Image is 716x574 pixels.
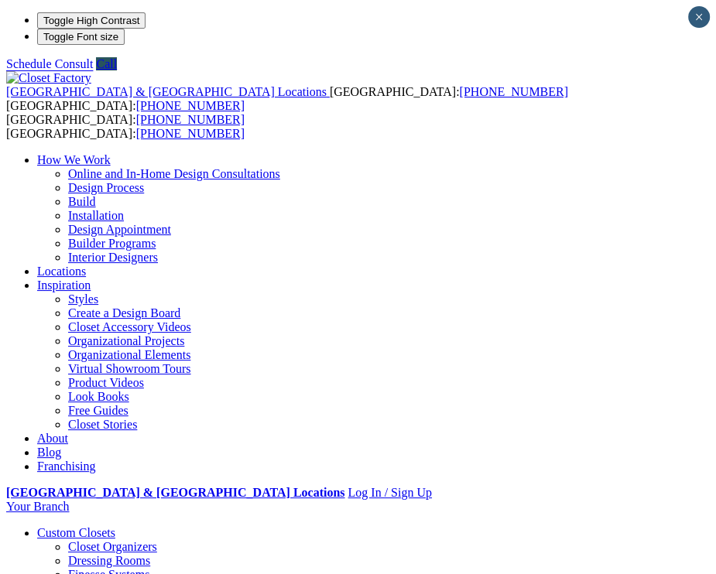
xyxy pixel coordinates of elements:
[68,181,144,194] a: Design Process
[68,209,124,222] a: Installation
[68,320,191,333] a: Closet Accessory Videos
[96,57,117,70] a: Call
[68,540,157,553] a: Closet Organizers
[136,113,245,126] a: [PHONE_NUMBER]
[68,237,156,250] a: Builder Programs
[37,526,115,539] a: Custom Closets
[459,85,567,98] a: [PHONE_NUMBER]
[68,334,184,347] a: Organizational Projects
[68,306,180,319] a: Create a Design Board
[6,500,69,513] a: Your Branch
[6,85,327,98] span: [GEOGRAPHIC_DATA] & [GEOGRAPHIC_DATA] Locations
[6,71,91,85] img: Closet Factory
[68,251,158,264] a: Interior Designers
[348,486,431,499] a: Log In / Sign Up
[68,292,98,306] a: Styles
[37,446,61,459] a: Blog
[6,486,344,499] a: [GEOGRAPHIC_DATA] & [GEOGRAPHIC_DATA] Locations
[43,15,139,26] span: Toggle High Contrast
[37,278,91,292] a: Inspiration
[68,362,191,375] a: Virtual Showroom Tours
[6,85,568,112] span: [GEOGRAPHIC_DATA]: [GEOGRAPHIC_DATA]:
[37,265,86,278] a: Locations
[37,460,96,473] a: Franchising
[6,57,93,70] a: Schedule Consult
[136,99,245,112] a: [PHONE_NUMBER]
[68,390,129,403] a: Look Books
[68,167,280,180] a: Online and In-Home Design Consultations
[43,31,118,43] span: Toggle Font size
[68,404,128,417] a: Free Guides
[136,127,245,140] a: [PHONE_NUMBER]
[37,432,68,445] a: About
[68,348,190,361] a: Organizational Elements
[37,12,146,29] button: Toggle High Contrast
[68,195,96,208] a: Build
[6,113,245,140] span: [GEOGRAPHIC_DATA]: [GEOGRAPHIC_DATA]:
[37,29,125,45] button: Toggle Font size
[37,153,111,166] a: How We Work
[688,6,710,28] button: Close
[68,223,171,236] a: Design Appointment
[68,418,137,431] a: Closet Stories
[6,85,330,98] a: [GEOGRAPHIC_DATA] & [GEOGRAPHIC_DATA] Locations
[68,376,144,389] a: Product Videos
[68,554,150,567] a: Dressing Rooms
